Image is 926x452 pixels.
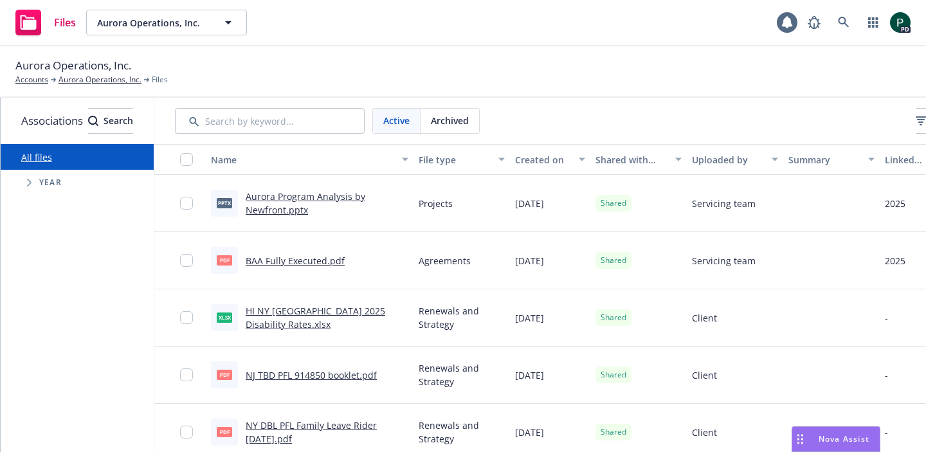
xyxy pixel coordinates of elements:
input: Toggle Row Selected [180,368,193,381]
span: Client [692,426,717,439]
a: Search [831,10,857,35]
span: Shared [601,312,626,323]
div: - [885,311,888,325]
img: photo [890,12,911,33]
input: Toggle Row Selected [180,197,193,210]
span: Projects [419,197,453,210]
span: Archived [431,114,469,127]
span: Active [383,114,410,127]
span: pdf [217,427,232,437]
span: pdf [217,255,232,265]
button: Created on [510,144,590,175]
div: 2025 [885,254,905,267]
span: Renewals and Strategy [419,361,505,388]
a: Switch app [860,10,886,35]
span: Servicing team [692,254,756,267]
span: Associations [21,113,83,129]
span: Files [54,17,76,28]
div: Name [211,153,394,167]
button: File type [413,144,510,175]
a: NY DBL PFL Family Leave Rider [DATE].pdf [246,419,377,445]
button: Summary [783,144,880,175]
span: Agreements [419,254,471,267]
a: Aurora Operations, Inc. [59,74,141,86]
div: 2025 [885,197,905,210]
span: Files [152,74,168,86]
a: Aurora Program Analysis by Newfront.pptx [246,190,365,216]
span: pdf [217,370,232,379]
div: Uploaded by [692,153,764,167]
span: [DATE] [515,426,544,439]
span: pptx [217,198,232,208]
button: Nova Assist [792,426,880,452]
span: Nova Assist [819,433,869,444]
div: Summary [788,153,860,167]
span: Renewals and Strategy [419,419,505,446]
div: Created on [515,153,571,167]
input: Toggle Row Selected [180,426,193,438]
button: Aurora Operations, Inc. [86,10,247,35]
span: [DATE] [515,368,544,382]
div: - [885,426,888,439]
div: Drag to move [792,427,808,451]
input: Toggle Row Selected [180,254,193,267]
span: Client [692,368,717,382]
svg: Search [88,116,98,126]
span: Shared [601,369,626,381]
span: [DATE] [515,254,544,267]
span: Renewals and Strategy [419,304,505,331]
span: Client [692,311,717,325]
span: Shared [601,197,626,209]
span: xlsx [217,312,232,322]
a: NJ TBD PFL 914850 booklet.pdf [246,369,377,381]
input: Toggle Row Selected [180,311,193,324]
input: Search by keyword... [175,108,365,134]
span: Aurora Operations, Inc. [15,57,131,74]
a: BAA Fully Executed.pdf [246,255,345,267]
div: Search [88,109,133,133]
span: Year [39,179,62,186]
button: Shared with client [590,144,687,175]
div: Shared with client [595,153,667,167]
a: Files [10,5,81,41]
a: HI NY [GEOGRAPHIC_DATA] 2025 Disability Rates.xlsx [246,305,385,330]
div: File type [419,153,491,167]
div: - [885,368,888,382]
span: Shared [601,426,626,438]
div: Tree Example [1,170,154,195]
button: SearchSearch [88,108,133,134]
span: Aurora Operations, Inc. [97,16,208,30]
a: Report a Bug [801,10,827,35]
a: All files [21,151,52,163]
button: Uploaded by [687,144,783,175]
input: Select all [180,153,193,166]
button: Name [206,144,413,175]
a: Accounts [15,74,48,86]
span: Shared [601,255,626,266]
span: Servicing team [692,197,756,210]
span: [DATE] [515,197,544,210]
span: [DATE] [515,311,544,325]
